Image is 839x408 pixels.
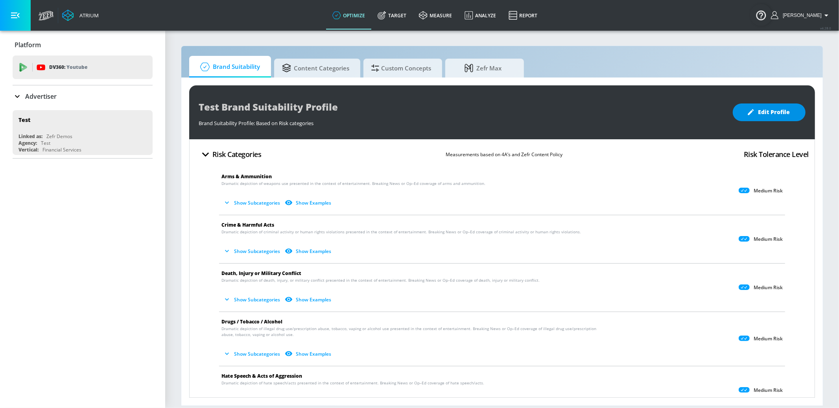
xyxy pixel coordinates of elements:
[197,57,260,76] span: Brand Suitability
[771,11,831,20] button: [PERSON_NAME]
[25,92,57,101] p: Advertiser
[283,293,334,306] button: Show Examples
[199,116,725,127] div: Brand Suitability Profile: Based on Risk categories
[749,107,790,117] span: Edit Profile
[221,229,581,235] span: Dramatic depiction of criminal activity or human rights violations presented in the context of en...
[750,4,772,26] button: Open Resource Center
[221,222,274,228] span: Crime & Harmful Acts
[221,270,301,277] span: Death, Injury or Military Conflict
[18,116,30,124] div: Test
[221,277,540,283] span: Dramatic depiction of death, injury, or military conflict presented in the context of entertainme...
[76,12,99,19] div: Atrium
[780,13,822,18] span: login as: casey.cohen@zefr.com
[326,1,371,30] a: optimize
[13,55,153,79] div: DV360: Youtube
[446,150,562,159] p: Measurements based on 4A’s and Zefr Content Policy
[221,173,272,180] span: Arms & Ammunition
[283,347,334,360] button: Show Examples
[754,236,783,242] p: Medium Risk
[453,59,513,78] span: Zefr Max
[13,110,153,155] div: TestLinked as:Zefr DemosAgency:TestVertical:Financial Services
[13,34,153,56] div: Platform
[754,188,783,194] p: Medium Risk
[66,63,87,71] p: Youtube
[18,140,37,146] div: Agency:
[18,146,39,153] div: Vertical:
[413,1,458,30] a: measure
[221,181,485,186] span: Dramatic depiction of weapons use presented in the context of entertainment. Breaking News or Op–...
[754,387,783,393] p: Medium Risk
[221,347,283,360] button: Show Subcategories
[49,63,87,72] p: DV360:
[62,9,99,21] a: Atrium
[42,146,81,153] div: Financial Services
[733,103,806,121] button: Edit Profile
[820,26,831,30] span: v 4.28.0
[221,373,302,379] span: Hate Speech & Acts of Aggression
[221,380,484,386] span: Dramatic depiction of hate speech/acts presented in the context of entertainment. Breaking News o...
[371,1,413,30] a: Target
[283,245,334,258] button: Show Examples
[221,245,283,258] button: Show Subcategories
[282,59,349,78] span: Content Categories
[283,196,334,209] button: Show Examples
[754,284,783,291] p: Medium Risk
[221,196,283,209] button: Show Subcategories
[221,326,606,338] span: Dramatic depiction of illegal drug use/prescription abuse, tobacco, vaping or alcohol use present...
[502,1,544,30] a: Report
[13,85,153,107] div: Advertiser
[195,145,265,164] button: Risk Categories
[458,1,502,30] a: Analyze
[46,133,72,140] div: Zefr Demos
[754,336,783,342] p: Medium Risk
[41,140,50,146] div: Test
[371,59,431,78] span: Custom Concepts
[212,149,262,160] h4: Risk Categories
[221,293,283,306] button: Show Subcategories
[15,41,41,49] p: Platform
[18,133,42,140] div: Linked as:
[221,318,282,325] span: Drugs / Tobacco / Alcohol
[744,149,809,160] h4: Risk Tolerance Level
